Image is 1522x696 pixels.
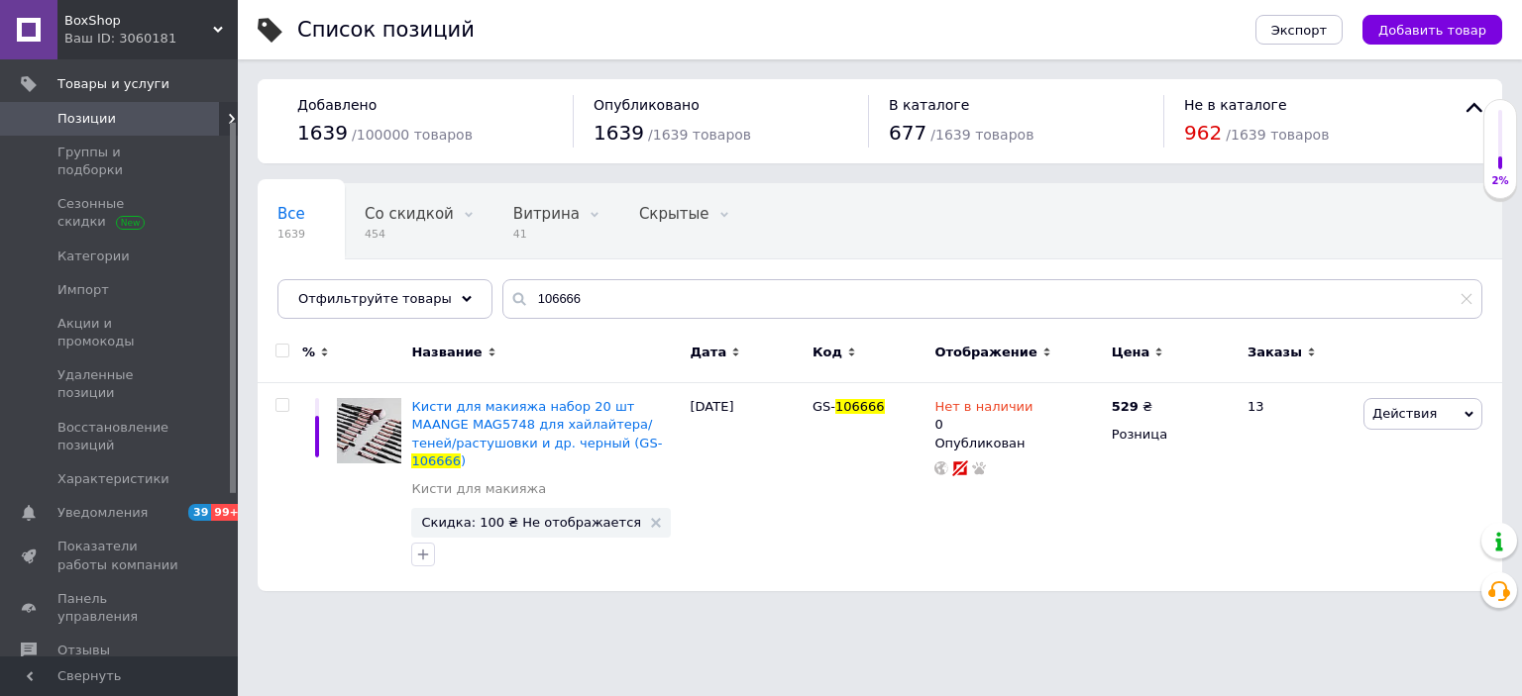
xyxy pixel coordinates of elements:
span: Скрытые [639,205,709,223]
span: Удаленные позиции [57,366,183,402]
div: [DATE] [686,383,808,592]
input: Поиск по названию позиции, артикулу и поисковым запросам [502,279,1482,319]
div: 2% [1484,174,1516,188]
span: Скидка: 100 ₴ Не отображается [421,516,641,529]
span: Добавить товар [1378,23,1486,38]
span: Не в каталоге [1184,97,1287,113]
div: Розница [1112,426,1231,444]
span: Категории [57,248,130,265]
span: Название [411,344,482,361]
span: 106666 [411,453,461,468]
span: BoxShop [64,12,213,30]
span: 677 [889,121,926,145]
span: Характеристики [57,470,169,488]
span: Показатели работы компании [57,538,183,573]
span: Опубликовано [594,97,700,113]
b: 529 [1112,399,1139,414]
a: Кисти для макияжа набор 20 шт MAANGE MAG5748 для хайлайтера/теней/растушовки и др. черный (GS-106... [411,399,662,468]
span: % [302,344,315,361]
span: 454 [365,227,454,242]
span: 962 [1184,121,1222,145]
img: Кисти для макияжа набор 20 шт MAANGE MAG5748 для хайлайтера/теней/растушовки и др. черный (GS-106... [337,398,401,462]
div: Ваш ID: 3060181 [64,30,238,48]
span: Все [277,205,305,223]
span: Цена [1112,344,1150,361]
div: 0 [934,398,1033,434]
span: Экспорт [1271,23,1327,38]
span: Витрина [513,205,580,223]
span: В каталоге [889,97,969,113]
span: Отзывы [57,642,110,659]
span: Панель управления [57,590,183,626]
div: 13 [1236,383,1359,592]
span: / 1639 товаров [930,127,1033,143]
span: ) [461,453,466,468]
span: Группы и подборки [57,144,183,179]
span: Сезонные скидки [57,195,183,231]
span: Отображение [934,344,1036,361]
span: 39 [188,504,211,521]
span: / 1639 товаров [1226,127,1329,143]
span: 99+ [211,504,244,521]
span: 1639 [277,227,305,242]
button: Экспорт [1255,15,1343,45]
span: Отфильтруйте товары [298,291,452,306]
span: Со скидкой [365,205,454,223]
div: Опубликован [934,435,1101,452]
span: Уведомления [57,504,148,522]
span: Импорт [57,281,109,299]
span: Товары и услуги [57,75,169,93]
span: Нет в наличии [934,399,1033,420]
a: Кисти для макияжа [411,480,546,498]
span: Акции и промокоды [57,315,183,350]
span: 1639 [297,121,348,145]
span: Опубликованные [277,280,412,298]
span: Заказы [1248,344,1302,361]
span: Добавлено [297,97,377,113]
span: 106666 [835,399,885,414]
div: Список позиций [297,20,475,41]
span: GS- [813,399,835,414]
span: 1639 [594,121,644,145]
span: / 1639 товаров [648,127,751,143]
span: Дата [691,344,727,361]
button: Добавить товар [1362,15,1502,45]
span: 41 [513,227,580,242]
div: ₴ [1112,398,1152,416]
span: Кисти для макияжа набор 20 шт MAANGE MAG5748 для хайлайтера/теней/растушовки и др. черный (GS- [411,399,662,449]
span: Восстановление позиций [57,419,183,454]
span: Позиции [57,110,116,128]
span: / 100000 товаров [352,127,473,143]
span: Код [813,344,842,361]
span: Действия [1372,406,1437,421]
